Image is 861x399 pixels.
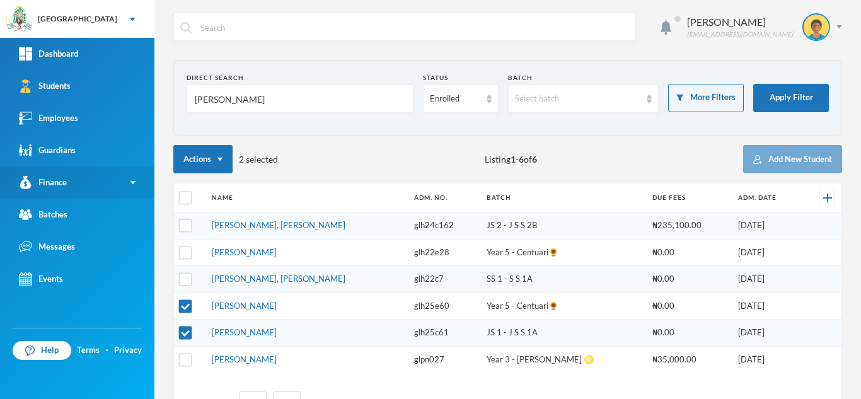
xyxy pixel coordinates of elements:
[423,73,499,83] div: Status
[511,154,516,165] b: 1
[212,301,277,311] a: [PERSON_NAME]
[508,73,659,83] div: Batch
[732,183,802,212] th: Adm. Date
[480,239,646,266] td: Year 5 - Centuari🌻
[19,47,78,61] div: Dashboard
[732,292,802,320] td: [DATE]
[753,84,829,112] button: Apply Filter
[646,183,732,212] th: Due Fees
[408,212,480,240] td: glh24c162
[668,84,744,112] button: More Filters
[212,274,345,284] a: [PERSON_NAME], [PERSON_NAME]
[212,220,345,230] a: [PERSON_NAME], [PERSON_NAME]
[480,266,646,293] td: SS 1 - S S 1A
[19,79,71,93] div: Students
[743,145,842,173] button: Add New Student
[532,154,537,165] b: 6
[485,153,537,166] span: Listing - of
[732,320,802,347] td: [DATE]
[480,183,646,212] th: Batch
[13,341,71,360] a: Help
[480,212,646,240] td: JS 2 - J S S 2B
[804,14,829,40] img: STUDENT
[646,212,732,240] td: ₦235,100.00
[519,154,524,165] b: 6
[19,112,78,125] div: Employees
[106,344,108,357] div: ·
[173,145,233,173] button: Actions
[205,183,408,212] th: Name
[114,344,142,357] a: Privacy
[77,344,100,357] a: Terms
[646,266,732,293] td: ₦0.00
[408,292,480,320] td: glh25e60
[480,292,646,320] td: Year 5 - Centuari🌻
[823,194,832,202] img: +
[194,85,407,113] input: Name, Admin No, Phone number, Email Address
[212,327,277,337] a: [PERSON_NAME]
[408,346,480,373] td: glpn027
[199,13,628,42] input: Search
[480,346,646,373] td: Year 3 - [PERSON_NAME] ♌️
[515,93,641,105] div: Select batch
[646,320,732,347] td: ₦0.00
[480,320,646,347] td: JS 1 - J S S 1A
[180,22,192,33] img: search
[732,239,802,266] td: [DATE]
[732,212,802,240] td: [DATE]
[19,144,76,157] div: Guardians
[732,266,802,293] td: [DATE]
[212,247,277,257] a: [PERSON_NAME]
[408,266,480,293] td: glh22c7
[19,272,63,286] div: Events
[187,73,413,83] div: Direct Search
[7,7,32,32] img: logo
[19,240,75,253] div: Messages
[212,354,277,364] a: [PERSON_NAME]
[173,145,278,173] div: 2 selected
[38,13,117,25] div: [GEOGRAPHIC_DATA]
[687,30,793,39] div: [EMAIL_ADDRESS][DOMAIN_NAME]
[646,292,732,320] td: ₦0.00
[732,346,802,373] td: [DATE]
[687,14,793,30] div: [PERSON_NAME]
[408,320,480,347] td: glh25c61
[19,176,67,189] div: Finance
[408,183,480,212] th: Adm. No.
[408,239,480,266] td: glh22e28
[646,239,732,266] td: ₦0.00
[430,93,480,105] div: Enrolled
[646,346,732,373] td: ₦35,000.00
[19,208,67,221] div: Batches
